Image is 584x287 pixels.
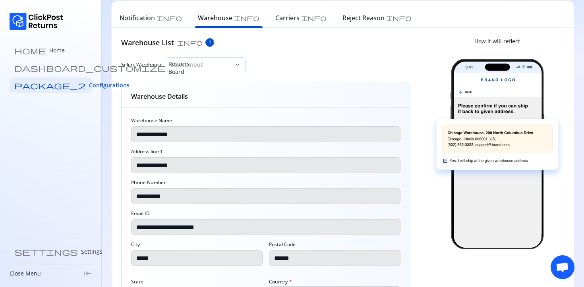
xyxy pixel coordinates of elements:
label: Warehouse Name [131,117,172,124]
label: Phone Number [131,179,166,186]
h6: Carriers [275,13,300,23]
img: Logo [10,13,63,30]
label: City [131,241,140,248]
span: info [234,15,259,21]
div: Open chat [551,255,574,279]
a: dashboard_customize Returns Board [10,60,92,76]
span: home [14,46,46,54]
h6: Warehouse [198,13,232,23]
p: Home [49,46,65,54]
span: package_2 [14,81,86,89]
span: info [301,15,327,21]
label: Address line 1 [131,148,163,155]
img: return-image [430,55,565,253]
span: Country [269,279,292,285]
p: Select Input [171,61,231,69]
label: State [131,279,143,285]
h6: Reject Reason [342,13,385,23]
h5: Warehouse List [121,37,174,48]
span: info [157,15,182,21]
span: keyboard_arrow_down [234,62,241,68]
span: Configurations [89,81,130,89]
a: home Home [10,42,92,58]
span: info [386,15,412,21]
span: Select Warehouse [121,62,162,68]
h6: Warehouse Details [131,92,188,101]
p: Settings [81,248,102,256]
p: Returns Board [168,60,190,76]
label: Postal Code [269,241,296,248]
a: package_2 Configurations [10,77,92,93]
h6: Notification [120,13,155,23]
span: keyboard_tab_rtl [84,270,92,277]
span: info [177,39,203,46]
span: settings [14,248,78,256]
p: How it will reflect [474,37,520,45]
div: Close Menukeyboard_tab_rtl [10,270,92,277]
label: Email ID [131,210,150,217]
a: settings Settings [10,244,92,260]
p: Close Menu [10,270,41,277]
span: 1 [209,39,211,46]
span: dashboard_customize [14,64,165,72]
